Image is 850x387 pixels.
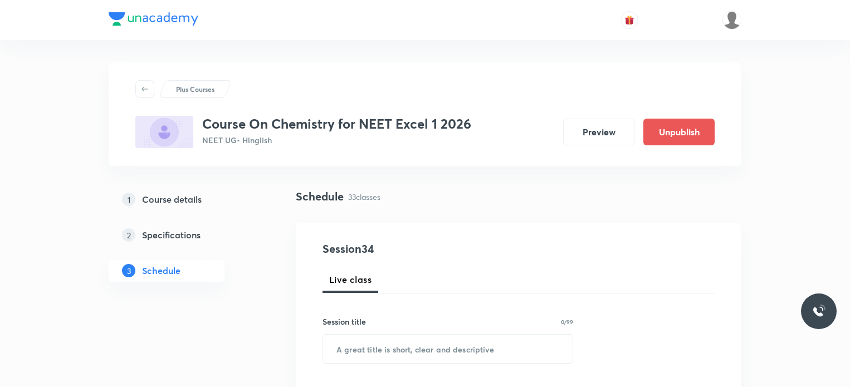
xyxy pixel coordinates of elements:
h5: Schedule [142,264,180,277]
button: Unpublish [643,119,715,145]
a: 2Specifications [109,224,260,246]
p: 2 [122,228,135,242]
p: Plus Courses [176,84,214,94]
img: avatar [624,15,634,25]
h5: Course details [142,193,202,206]
h6: Session title [323,316,366,327]
p: 3 [122,264,135,277]
h5: Specifications [142,228,201,242]
p: 33 classes [348,191,380,203]
img: Company Logo [109,12,198,26]
img: 435E5697-3166-4DDD-BF20-0A2134D5D87B_plus.png [135,116,193,148]
p: 1 [122,193,135,206]
span: Live class [329,273,372,286]
button: avatar [621,11,638,29]
a: 1Course details [109,188,260,210]
a: Company Logo [109,12,198,28]
img: ttu [812,305,825,318]
h4: Schedule [296,188,344,205]
button: Preview [563,119,634,145]
p: NEET UG • Hinglish [202,134,471,146]
h4: Session 34 [323,241,526,257]
img: Divya tyagi [722,11,741,30]
p: 0/99 [561,319,573,325]
input: A great title is short, clear and descriptive [323,335,573,363]
h3: Course On Chemistry for NEET Excel 1 2026 [202,116,471,132]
